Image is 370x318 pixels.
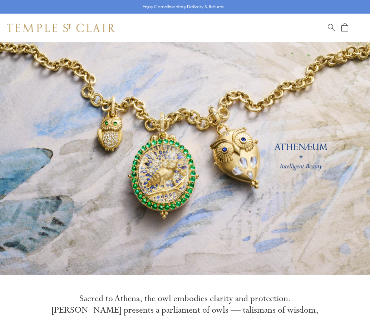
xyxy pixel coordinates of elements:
img: Temple St. Clair [7,24,115,32]
p: Enjoy Complimentary Delivery & Returns [143,3,224,10]
a: Open Shopping Bag [341,23,348,32]
button: Open navigation [354,24,363,32]
a: Search [328,23,335,32]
